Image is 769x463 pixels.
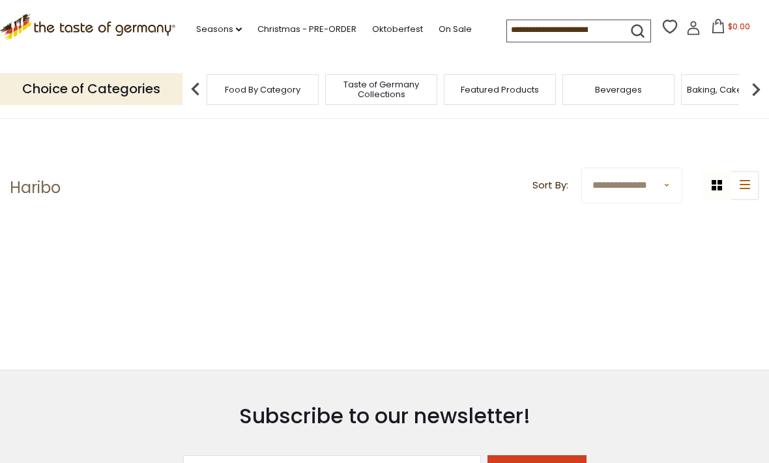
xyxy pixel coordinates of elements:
h1: Haribo [10,178,61,198]
h3: Subscribe to our newsletter! [183,403,587,429]
label: Sort By: [532,177,568,194]
span: $0.00 [728,21,750,32]
a: On Sale [439,22,472,37]
button: $0.00 [703,19,759,38]
a: Seasons [196,22,242,37]
img: next arrow [743,76,769,102]
a: Food By Category [225,85,300,95]
img: previous arrow [182,76,209,102]
a: Featured Products [461,85,539,95]
a: Oktoberfest [372,22,423,37]
a: Taste of Germany Collections [329,80,433,99]
a: Beverages [595,85,642,95]
a: Christmas - PRE-ORDER [257,22,356,37]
